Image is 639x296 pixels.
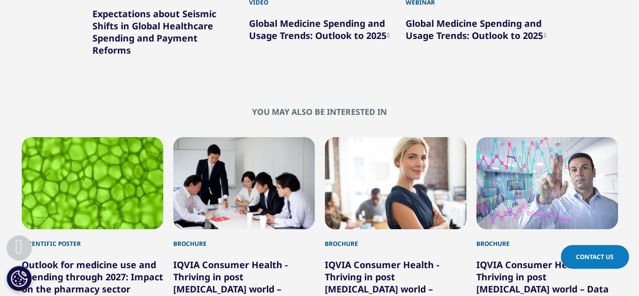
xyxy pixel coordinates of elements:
[249,17,390,41] a: Global Medicine Spending and Usage Trends: Outlook to 2025
[22,107,618,117] h2: You may also be interested in
[173,229,315,248] div: Brochure
[22,229,163,248] div: Scientific Poster
[7,266,32,291] button: Cookies Settings
[92,8,216,56] a: Expectations about Seismic Shifts in Global Healthcare Spending and Payment Reforms
[22,259,163,295] a: Outlook for medicine use and spending through 2027: Impact on the pharmacy sector
[325,229,466,248] div: Brochure
[476,229,618,248] div: Brochure
[576,252,614,261] span: Contact Us
[561,245,629,269] a: Contact Us
[406,17,547,41] a: Global Medicine Spending and Usage Trends: Outlook to 2025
